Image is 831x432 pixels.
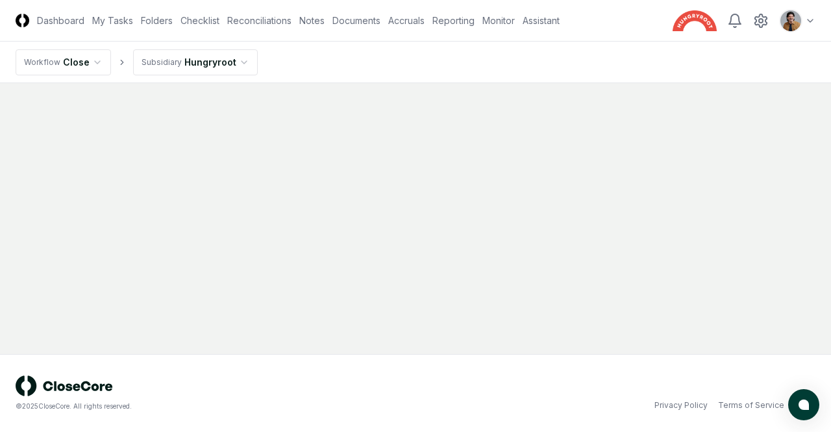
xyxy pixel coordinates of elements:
[92,14,133,27] a: My Tasks
[180,14,219,27] a: Checklist
[37,14,84,27] a: Dashboard
[388,14,425,27] a: Accruals
[523,14,560,27] a: Assistant
[16,375,113,396] img: logo
[654,400,708,411] a: Privacy Policy
[780,10,801,31] img: ACg8ocIj8Ed1971QfF93IUVvJX6lPm3y0CRToLvfAg4p8TYQk6NAZIo=s96-c
[141,14,173,27] a: Folders
[24,57,60,68] div: Workflow
[16,401,415,411] div: © 2025 CloseCore. All rights reserved.
[16,14,29,27] img: Logo
[482,14,515,27] a: Monitor
[788,389,819,420] button: atlas-launcher
[299,14,325,27] a: Notes
[432,14,475,27] a: Reporting
[227,14,291,27] a: Reconciliations
[16,49,258,75] nav: breadcrumb
[142,57,182,68] div: Subsidiary
[332,14,380,27] a: Documents
[718,400,784,411] a: Terms of Service
[673,10,717,31] img: Hungryroot logo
